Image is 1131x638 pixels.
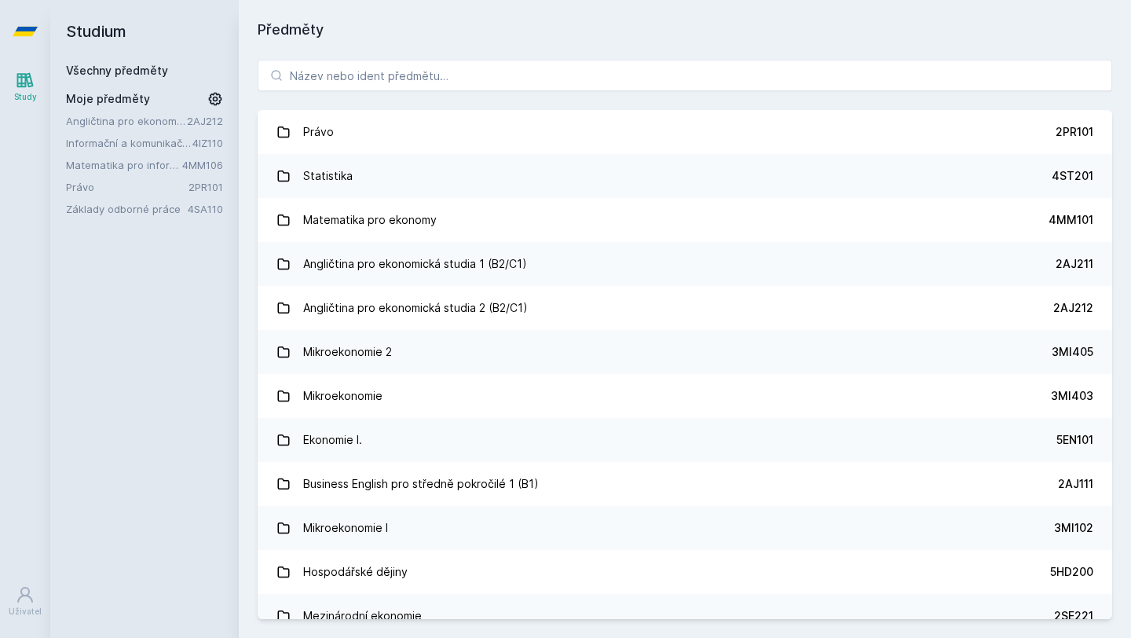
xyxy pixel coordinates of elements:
[1056,256,1093,272] div: 2AJ211
[258,242,1112,286] a: Angličtina pro ekonomická studia 1 (B2/C1) 2AJ211
[303,204,437,236] div: Matematika pro ekonomy
[1058,476,1093,492] div: 2AJ111
[3,577,47,625] a: Uživatel
[303,424,362,456] div: Ekonomie I.
[66,64,168,77] a: Všechny předměty
[258,60,1112,91] input: Název nebo ident předmětu…
[258,462,1112,506] a: Business English pro středně pokročilé 1 (B1) 2AJ111
[1054,608,1093,624] div: 2SE221
[303,248,527,280] div: Angličtina pro ekonomická studia 1 (B2/C1)
[66,157,182,173] a: Matematika pro informatiky
[66,135,192,151] a: Informační a komunikační technologie
[1049,212,1093,228] div: 4MM101
[1056,432,1093,448] div: 5EN101
[188,203,223,215] a: 4SA110
[187,115,223,127] a: 2AJ212
[66,179,188,195] a: Právo
[303,116,334,148] div: Právo
[1053,300,1093,316] div: 2AJ212
[258,19,1112,41] h1: Předměty
[1056,124,1093,140] div: 2PR101
[9,606,42,618] div: Uživatel
[258,286,1112,330] a: Angličtina pro ekonomická studia 2 (B2/C1) 2AJ212
[258,330,1112,374] a: Mikroekonomie 2 3MI405
[303,292,528,324] div: Angličtina pro ekonomická studia 2 (B2/C1)
[1051,388,1093,404] div: 3MI403
[1054,520,1093,536] div: 3MI102
[188,181,223,193] a: 2PR101
[258,110,1112,154] a: Právo 2PR101
[66,91,150,107] span: Moje předměty
[14,91,37,103] div: Study
[258,198,1112,242] a: Matematika pro ekonomy 4MM101
[303,556,408,588] div: Hospodářské dějiny
[1052,344,1093,360] div: 3MI405
[303,600,422,632] div: Mezinárodní ekonomie
[66,113,187,129] a: Angličtina pro ekonomická studia 2 (B2/C1)
[258,550,1112,594] a: Hospodářské dějiny 5HD200
[303,336,392,368] div: Mikroekonomie 2
[303,160,353,192] div: Statistika
[182,159,223,171] a: 4MM106
[303,468,539,500] div: Business English pro středně pokročilé 1 (B1)
[258,594,1112,638] a: Mezinárodní ekonomie 2SE221
[3,63,47,111] a: Study
[258,154,1112,198] a: Statistika 4ST201
[258,374,1112,418] a: Mikroekonomie 3MI403
[258,506,1112,550] a: Mikroekonomie I 3MI102
[1052,168,1093,184] div: 4ST201
[66,201,188,217] a: Základy odborné práce
[192,137,223,149] a: 4IZ110
[303,380,382,412] div: Mikroekonomie
[303,512,388,544] div: Mikroekonomie I
[1050,564,1093,580] div: 5HD200
[258,418,1112,462] a: Ekonomie I. 5EN101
